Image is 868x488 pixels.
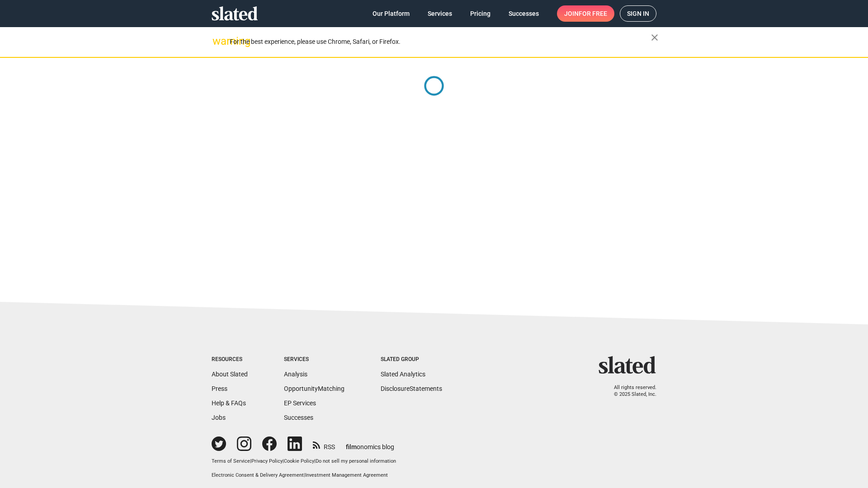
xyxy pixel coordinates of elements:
[649,32,660,43] mat-icon: close
[579,5,607,22] span: for free
[381,385,442,392] a: DisclosureStatements
[304,472,305,478] span: |
[365,5,417,22] a: Our Platform
[314,458,316,464] span: |
[284,371,307,378] a: Analysis
[284,385,344,392] a: OpportunityMatching
[346,443,357,450] span: film
[250,458,251,464] span: |
[212,356,248,363] div: Resources
[620,5,656,22] a: Sign in
[313,437,335,451] a: RSS
[230,36,651,48] div: For the best experience, please use Chrome, Safari, or Firefox.
[251,458,283,464] a: Privacy Policy
[627,6,649,21] span: Sign in
[381,371,425,378] a: Slated Analytics
[428,5,452,22] span: Services
[283,458,284,464] span: |
[212,399,246,407] a: Help & FAQs
[284,458,314,464] a: Cookie Policy
[373,5,410,22] span: Our Platform
[284,356,344,363] div: Services
[305,472,388,478] a: Investment Management Agreement
[420,5,459,22] a: Services
[212,36,223,47] mat-icon: warning
[501,5,546,22] a: Successes
[316,458,396,465] button: Do not sell my personal information
[212,472,304,478] a: Electronic Consent & Delivery Agreement
[284,399,316,407] a: EP Services
[212,371,248,378] a: About Slated
[509,5,539,22] span: Successes
[284,414,313,421] a: Successes
[557,5,614,22] a: Joinfor free
[212,458,250,464] a: Terms of Service
[463,5,498,22] a: Pricing
[564,5,607,22] span: Join
[346,436,394,451] a: filmonomics blog
[212,414,226,421] a: Jobs
[212,385,227,392] a: Press
[470,5,491,22] span: Pricing
[381,356,442,363] div: Slated Group
[604,385,656,398] p: All rights reserved. © 2025 Slated, Inc.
